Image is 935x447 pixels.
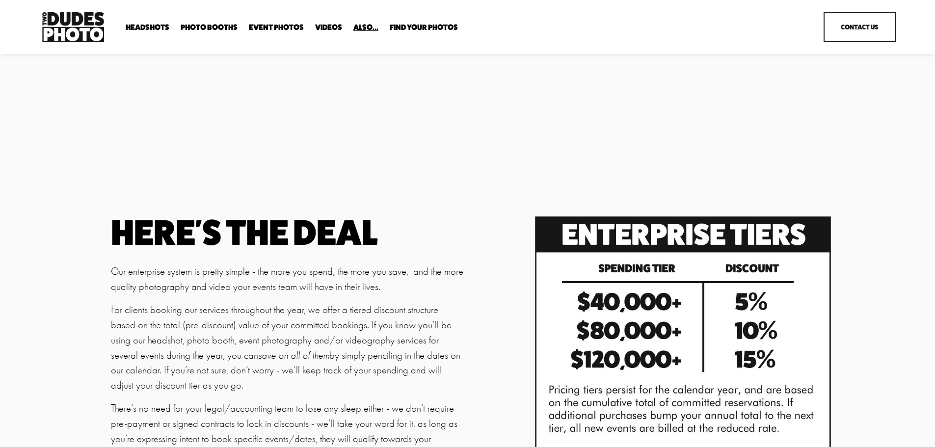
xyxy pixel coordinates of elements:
[181,23,238,32] a: folder dropdown
[181,24,238,31] span: Photo Booths
[353,23,378,32] a: folder dropdown
[353,24,378,31] span: Also...
[111,302,465,393] p: For clients booking our services throughout the year, we offer a tiered discount structure based ...
[111,216,465,248] h1: Here's the Deal
[824,12,896,42] a: Contact Us
[258,349,329,361] em: save on all of them
[315,23,342,32] a: Videos
[126,23,169,32] a: folder dropdown
[111,264,465,294] p: Our enterprise system is pretty simple - the more you spend, the more you save, and the more qual...
[390,23,458,32] a: folder dropdown
[39,9,107,45] img: Two Dudes Photo | Headshots, Portraits &amp; Photo Booths
[126,24,169,31] span: Headshots
[390,24,458,31] span: Find Your Photos
[249,23,304,32] a: Event Photos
